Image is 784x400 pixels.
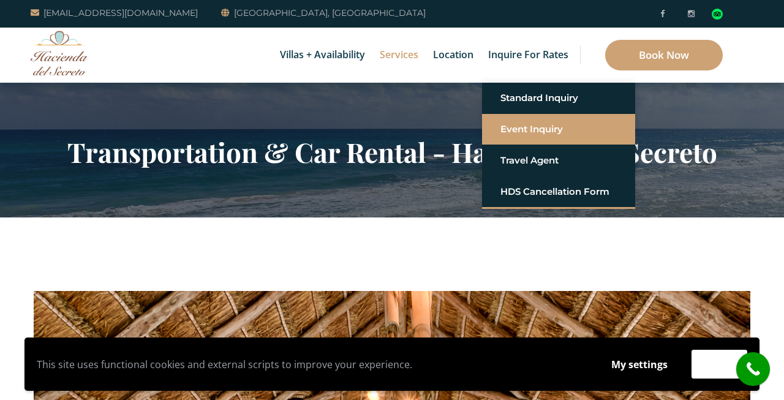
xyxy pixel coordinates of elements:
a: Book Now [605,40,723,70]
a: Standard Inquiry [500,87,617,109]
div: Read traveler reviews on Tripadvisor [712,9,723,20]
a: Location [427,28,480,83]
a: [EMAIL_ADDRESS][DOMAIN_NAME] [31,6,198,20]
a: Villas + Availability [274,28,371,83]
a: Travel Agent [500,149,617,172]
button: Accept [692,350,747,379]
img: Tripadvisor_logomark.svg [712,9,723,20]
a: Inquire for Rates [482,28,575,83]
i: call [739,355,767,383]
h2: Transportation & Car Rental - Hacienda Del Secreto [34,136,750,168]
a: [GEOGRAPHIC_DATA], [GEOGRAPHIC_DATA] [221,6,426,20]
a: Event Inquiry [500,118,617,140]
p: This site uses functional cookies and external scripts to improve your experience. [37,355,587,374]
img: Awesome Logo [31,31,89,75]
a: Services [374,28,424,83]
a: call [736,352,770,386]
a: HDS Cancellation Form [500,181,617,203]
button: My settings [600,350,679,379]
